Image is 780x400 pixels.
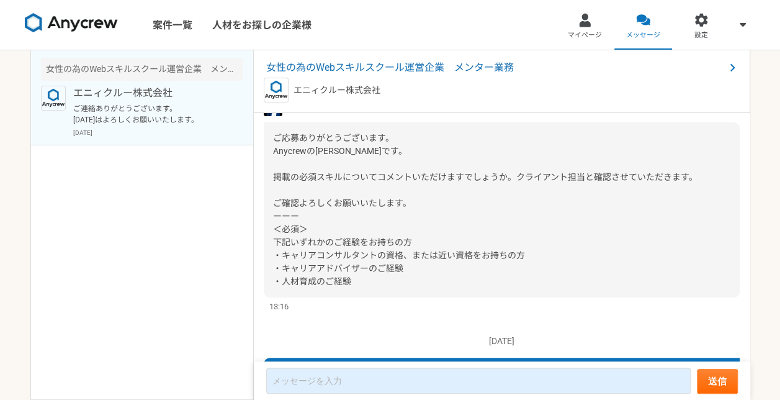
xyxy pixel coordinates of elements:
p: [DATE] [264,335,740,348]
span: メッセージ [626,30,660,40]
span: マイページ [568,30,602,40]
span: ご応募ありがとうございます。 Anycrewの[PERSON_NAME]です。 掲載の必須スキルについてコメントいただけますでしょうか。クライアント担当と確認させていただきます。 ご確認よろしく... [273,133,697,286]
span: 13:16 [269,301,289,312]
span: 女性の為のWebスキルスクール運営企業 メンター業務 [266,60,725,75]
button: 送信 [697,369,738,394]
p: [DATE] [73,128,243,137]
span: 設定 [694,30,708,40]
div: 女性の為のWebスキルスクール運営企業 メンター業務 [41,58,243,81]
p: エニィクルー株式会社 [294,84,380,97]
p: ご連絡ありがとうございます。 [DATE]はよろしくお願いいたします。 [73,103,226,125]
img: 8DqYSo04kwAAAAASUVORK5CYII= [25,13,118,33]
img: logo_text_blue_01.png [41,86,66,111]
p: エニィクルー株式会社 [73,86,226,101]
img: logo_text_blue_01.png [264,78,289,102]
